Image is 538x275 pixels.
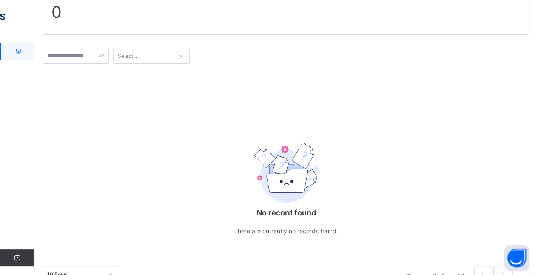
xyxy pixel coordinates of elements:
p: No record found [201,208,371,217]
img: emptyFolder.c0dd6c77127a4b698b748a2c71dfa8de.svg [254,143,318,203]
button: Open asap [504,245,529,271]
span: 0 [51,2,521,22]
div: Select... [118,48,137,64]
div: No record found [201,119,371,253]
p: There are currently no records found. [201,226,371,236]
